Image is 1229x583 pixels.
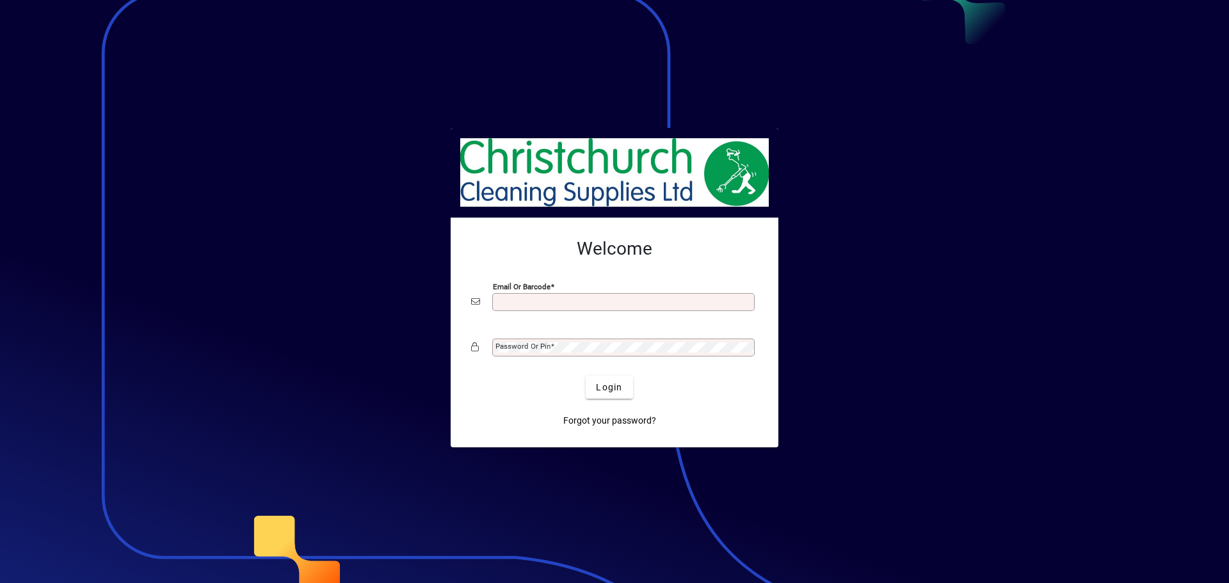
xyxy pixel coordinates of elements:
[596,381,622,394] span: Login
[558,409,661,432] a: Forgot your password?
[493,282,550,291] mat-label: Email or Barcode
[471,238,758,260] h2: Welcome
[495,342,550,351] mat-label: Password or Pin
[563,414,656,427] span: Forgot your password?
[586,376,632,399] button: Login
